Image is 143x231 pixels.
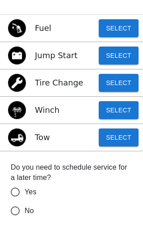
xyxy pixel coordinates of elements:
button: Select [99,47,139,64]
button: Select [99,74,139,92]
p: Jump Start [35,49,77,61]
button: Select [99,128,139,146]
button: Select [99,19,139,37]
img: jump start icon [8,47,26,64]
p: Tow [35,131,50,143]
img: gas icon [8,19,26,37]
img: winch icon [8,101,26,119]
span: No [25,205,34,216]
img: tow icon [8,128,26,146]
span: Yes [25,187,37,197]
button: Select [99,101,139,119]
img: flat tire icon [8,74,26,92]
label: Do you need to schedule service for a later time? [11,162,132,183]
p: Winch [35,104,59,116]
p: Tire Change [35,77,83,89]
p: Fuel [35,22,51,34]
